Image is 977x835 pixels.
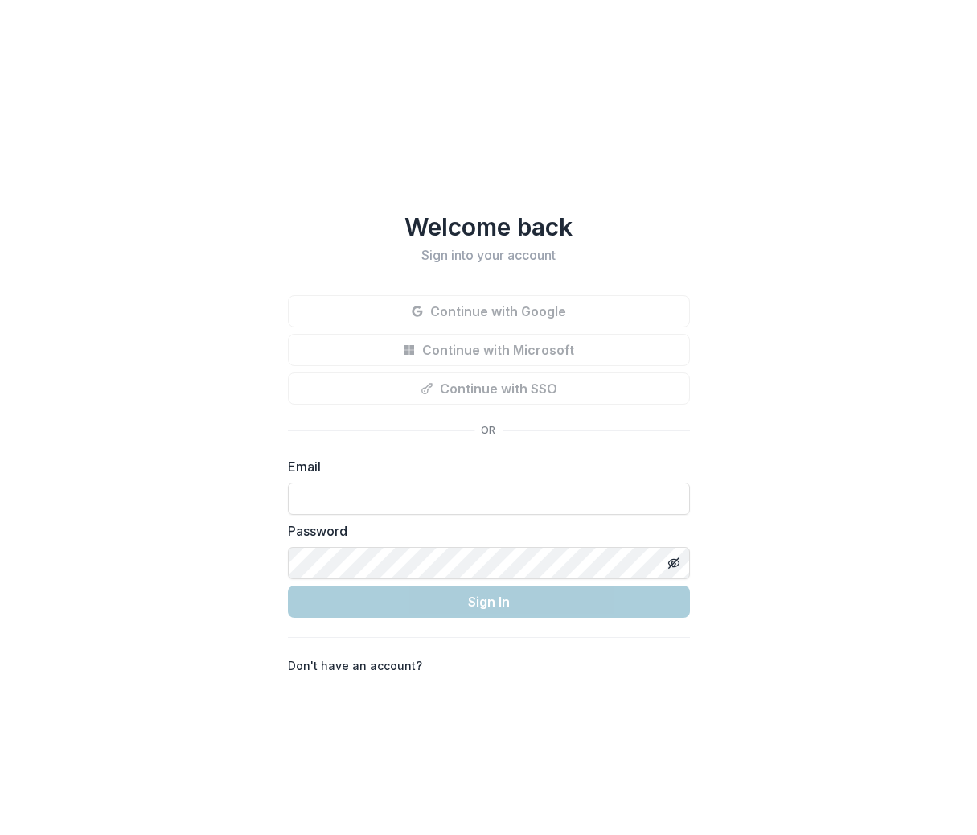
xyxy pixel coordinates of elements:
[288,521,680,541] label: Password
[288,372,690,405] button: Continue with SSO
[288,295,690,327] button: Continue with Google
[288,248,690,263] h2: Sign into your account
[288,334,690,366] button: Continue with Microsoft
[288,457,680,476] label: Email
[288,586,690,618] button: Sign In
[288,657,422,674] p: Don't have an account?
[661,550,687,576] button: Toggle password visibility
[288,212,690,241] h1: Welcome back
